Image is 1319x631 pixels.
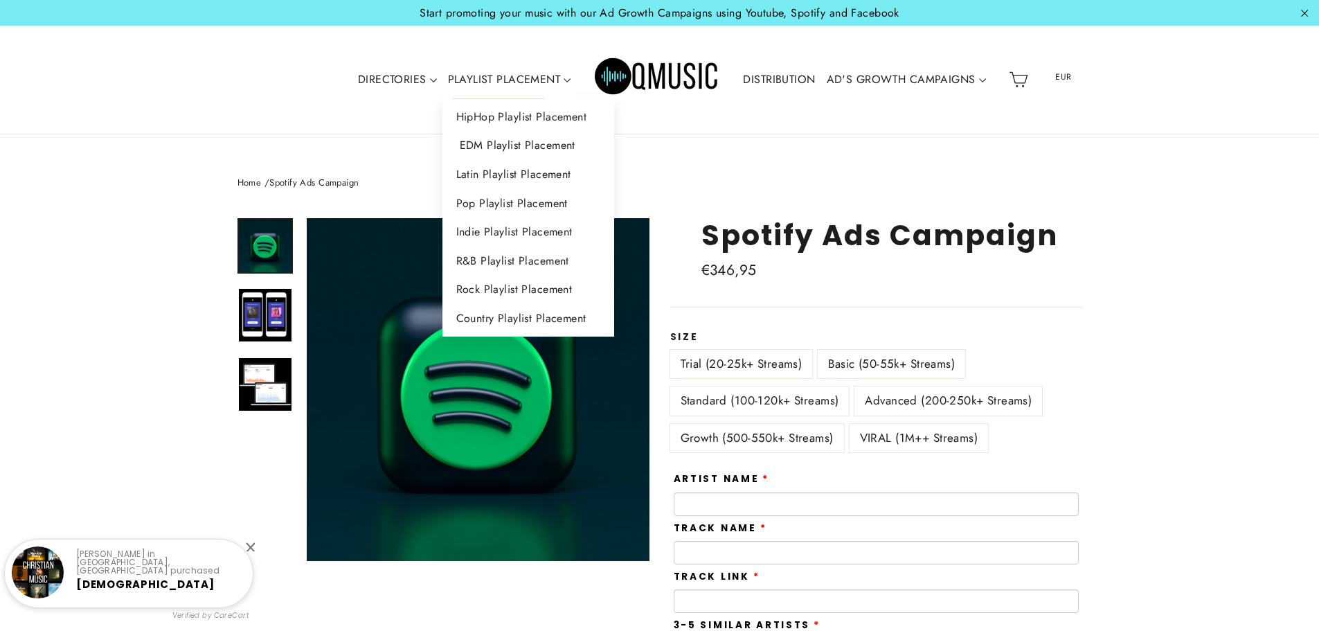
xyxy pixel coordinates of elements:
a: Latin Playlist Placement [442,160,615,189]
a: Pop Playlist Placement [442,189,615,218]
label: Size [670,332,1082,343]
label: Trial (20-25k+ Streams) [670,350,813,378]
label: VIRAL (1M++ Streams) [850,424,989,452]
a: Indie Playlist Placement [442,217,615,247]
a: Rock Playlist Placement [442,275,615,304]
label: Growth (500-550k+ Streams) [670,424,844,452]
h1: Spotify Ads Campaign [701,218,1082,252]
nav: breadcrumbs [237,176,1082,190]
span: EUR [1037,66,1090,87]
a: HipHop Playlist Placement [442,103,615,132]
a: DISTRIBUTION [737,64,820,96]
img: Spotify Ads Campaign [239,289,291,341]
label: Track Name [674,523,767,534]
img: Spotify Ads Campaign [239,358,291,411]
img: Q Music Promotions [595,48,719,111]
label: Standard (100-120k+ Streams) [670,386,850,415]
a: Home [237,176,262,189]
a: [DEMOGRAPHIC_DATA] Playlist Placem... [76,577,215,604]
label: Artist Name [674,474,770,485]
a: PLAYLIST PLACEMENT [442,64,577,96]
a: R&B Playlist Placement [442,247,615,276]
span: €346,95 [701,260,757,281]
p: [PERSON_NAME] in [GEOGRAPHIC_DATA], [GEOGRAPHIC_DATA] purchased [76,550,241,575]
div: Primary [311,39,1003,121]
img: Spotify Ads Campaign [239,220,291,272]
span: / [264,176,269,189]
small: Verified by CareCart [172,610,250,621]
label: Track Link [674,571,760,583]
a: DIRECTORIES [352,64,442,96]
a: AD'S GROWTH CAMPAIGNS [821,64,992,96]
label: Advanced (200-250k+ Streams) [854,386,1042,415]
a: Country Playlist Placement [442,304,615,333]
label: 3-5 Similar Artists [674,620,820,631]
a: EDM Playlist Placement [442,131,615,160]
label: Basic (50-55k+ Streams) [818,350,965,378]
